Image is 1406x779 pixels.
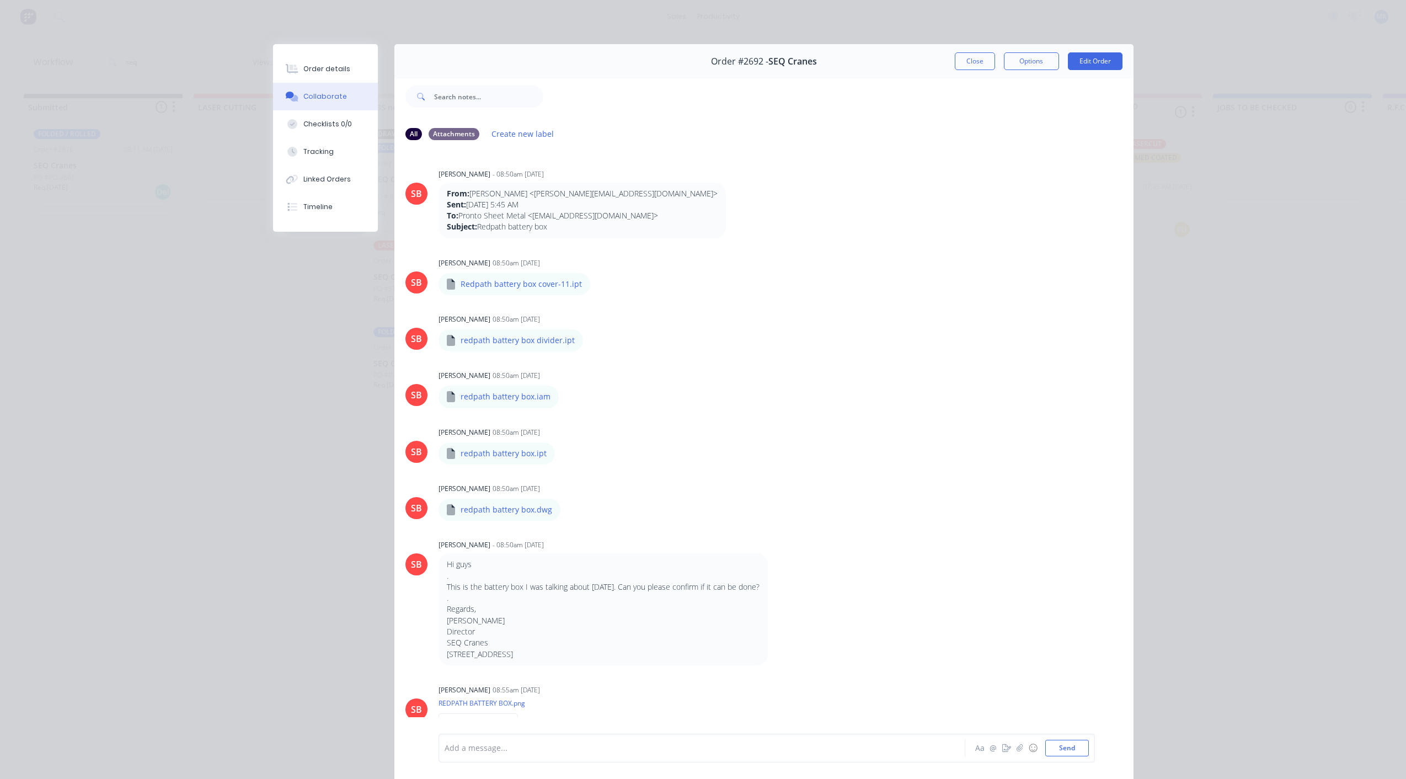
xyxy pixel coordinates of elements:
div: Tracking [303,147,334,157]
div: All [405,128,422,140]
div: SB [411,187,422,200]
p: SEQ Cranes [STREET_ADDRESS] [447,637,760,660]
button: Linked Orders [273,166,378,193]
div: [PERSON_NAME] [439,540,490,550]
div: SB [411,445,422,458]
p: Regards, [447,604,760,615]
div: 08:50am [DATE] [493,484,540,494]
div: Order details [303,64,350,74]
div: 08:50am [DATE] [493,371,540,381]
button: Create new label [486,126,560,141]
div: Linked Orders [303,174,351,184]
button: Options [1004,52,1059,70]
div: [PERSON_NAME] [439,314,490,324]
div: [PERSON_NAME] [439,371,490,381]
button: Close [955,52,995,70]
button: @ [987,741,1000,755]
button: Tracking [273,138,378,166]
input: Search notes... [434,86,543,108]
p: REDPATH BATTERY BOX.png [439,698,529,708]
div: SB [411,558,422,571]
div: [PERSON_NAME] [439,484,490,494]
strong: From: [447,188,469,199]
p: Redpath battery box cover-11.ipt [461,279,582,290]
div: SB [411,276,422,289]
div: Timeline [303,202,333,212]
p: Director [447,626,760,637]
div: 08:55am [DATE] [493,685,540,695]
div: SB [411,703,422,716]
button: Order details [273,55,378,83]
p: . [447,570,760,581]
p: redpath battery box divider.ipt [461,335,575,346]
div: Attachments [429,128,479,140]
button: Checklists 0/0 [273,110,378,138]
div: [PERSON_NAME] [439,258,490,268]
p: [PERSON_NAME] <[PERSON_NAME][EMAIL_ADDRESS][DOMAIN_NAME]> [DATE] 5:45 AM Pronto Sheet Metal <[EMA... [447,188,718,233]
strong: Subject: [447,221,477,232]
div: - 08:50am [DATE] [493,540,544,550]
button: Timeline [273,193,378,221]
span: Order #2692 - [711,56,768,67]
span: SEQ Cranes [768,56,817,67]
button: Aa [974,741,987,755]
p: This is the battery box I was talking about [DATE]. Can you please confirm if it can be done? [447,581,760,593]
strong: To: [447,210,458,221]
div: - 08:50am [DATE] [493,169,544,179]
div: [PERSON_NAME] [439,169,490,179]
p: . [447,593,760,604]
div: Collaborate [303,92,347,102]
p: [PERSON_NAME] [447,615,760,626]
div: SB [411,388,422,402]
div: 08:50am [DATE] [493,258,540,268]
p: redpath battery box.dwg [461,504,552,515]
div: 08:50am [DATE] [493,314,540,324]
button: Send [1045,740,1089,756]
div: [PERSON_NAME] [439,685,490,695]
strong: Sent: [447,199,466,210]
button: ☺ [1027,741,1040,755]
button: Edit Order [1068,52,1122,70]
div: 08:50am [DATE] [493,428,540,437]
div: Checklists 0/0 [303,119,352,129]
p: redpath battery box.ipt [461,448,547,459]
button: Collaborate [273,83,378,110]
div: SB [411,332,422,345]
div: SB [411,501,422,515]
div: [PERSON_NAME] [439,428,490,437]
p: redpath battery box.iam [461,391,550,402]
p: Hi guys [447,559,760,570]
